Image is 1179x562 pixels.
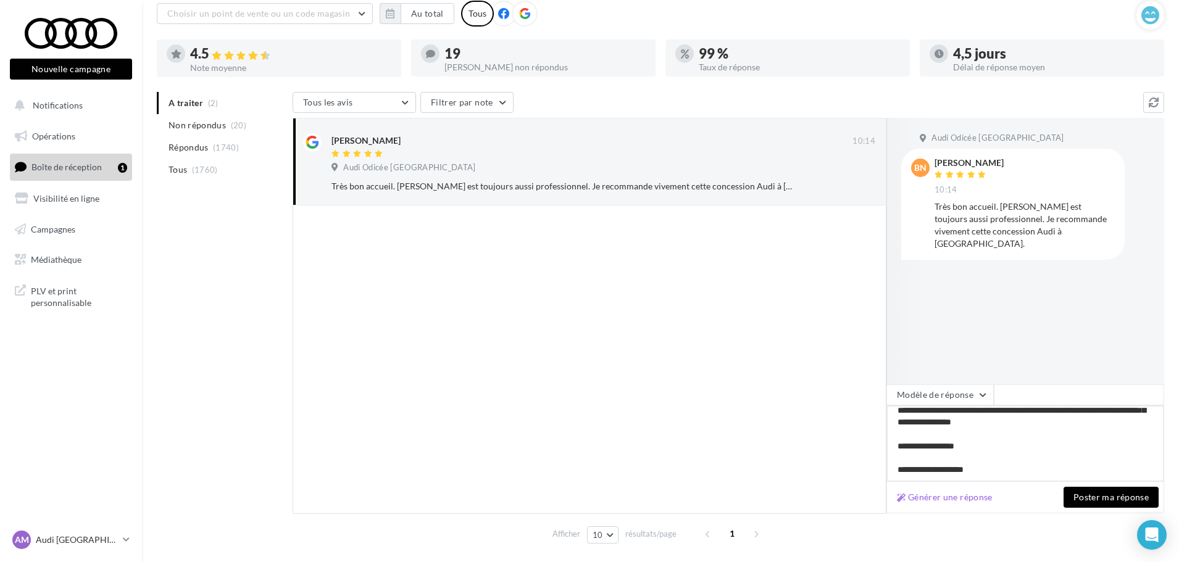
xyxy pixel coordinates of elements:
[935,184,957,196] span: 10:14
[587,526,619,543] button: 10
[10,528,132,552] a: AM Audi [GEOGRAPHIC_DATA]
[190,64,391,72] div: Note moyenne
[914,162,927,174] span: BN
[625,528,677,540] span: résultats/page
[935,159,1004,167] div: [PERSON_NAME]
[10,59,132,80] button: Nouvelle campagne
[192,165,218,175] span: (1760)
[7,154,135,180] a: Boîte de réception1
[190,47,391,61] div: 4.5
[31,162,102,172] span: Boîte de réception
[953,47,1154,60] div: 4,5 jours
[1137,520,1167,550] div: Open Intercom Messenger
[552,528,580,540] span: Afficher
[953,63,1154,72] div: Délai de réponse moyen
[157,3,373,24] button: Choisir un point de vente ou un code magasin
[7,278,135,314] a: PLV et print personnalisable
[169,119,226,131] span: Non répondus
[7,217,135,242] a: Campagnes
[7,123,135,149] a: Opérations
[31,254,81,265] span: Médiathèque
[231,120,246,130] span: (20)
[167,8,350,19] span: Choisir un point de vente ou un code magasin
[7,93,130,118] button: Notifications
[593,530,603,540] span: 10
[15,534,29,546] span: AM
[31,223,75,234] span: Campagnes
[461,1,494,27] div: Tous
[699,47,900,60] div: 99 %
[444,63,646,72] div: [PERSON_NAME] non répondus
[331,134,401,147] div: [PERSON_NAME]
[7,186,135,212] a: Visibilité en ligne
[32,131,75,141] span: Opérations
[343,162,475,173] span: Audi Odicée [GEOGRAPHIC_DATA]
[33,100,83,110] span: Notifications
[36,534,118,546] p: Audi [GEOGRAPHIC_DATA]
[380,3,454,24] button: Au total
[303,97,353,107] span: Tous les avis
[169,163,187,176] span: Tous
[699,63,900,72] div: Taux de réponse
[935,200,1115,250] div: Très bon accueil. [PERSON_NAME] est toujours aussi professionnel. Je recommande vivement cette co...
[169,141,209,154] span: Répondus
[886,384,994,405] button: Modèle de réponse
[401,3,454,24] button: Au total
[1064,487,1159,508] button: Poster ma réponse
[31,283,127,309] span: PLV et print personnalisable
[213,143,239,152] span: (1740)
[931,133,1064,144] span: Audi Odicée [GEOGRAPHIC_DATA]
[118,163,127,173] div: 1
[892,490,998,505] button: Générer une réponse
[444,47,646,60] div: 19
[420,92,514,113] button: Filtrer par note
[7,247,135,273] a: Médiathèque
[33,193,99,204] span: Visibilité en ligne
[722,524,742,543] span: 1
[293,92,416,113] button: Tous les avis
[331,180,795,192] div: Très bon accueil. [PERSON_NAME] est toujours aussi professionnel. Je recommande vivement cette co...
[852,136,875,147] span: 10:14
